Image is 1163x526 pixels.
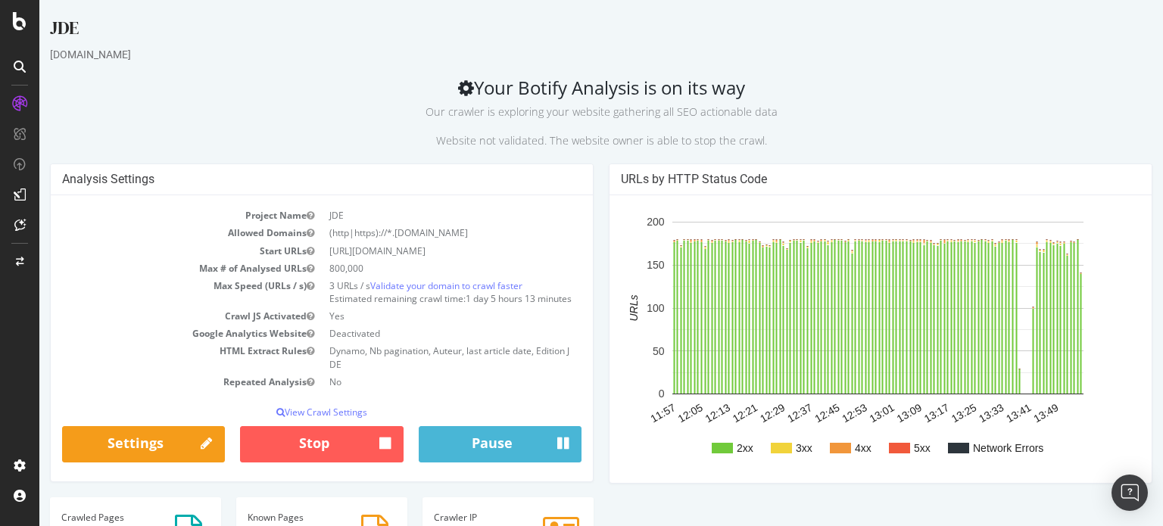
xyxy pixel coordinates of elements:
div: JDE [11,15,1113,47]
text: 100 [607,302,625,314]
td: [URL][DOMAIN_NAME] [282,242,542,260]
text: 12:37 [746,401,775,425]
a: Settings [23,426,186,462]
td: Project Name [23,207,282,224]
td: Max Speed (URLs / s) [23,277,282,307]
text: 13:49 [992,401,1021,425]
text: 13:41 [965,401,994,425]
text: 200 [607,216,625,229]
td: Allowed Domains [23,224,282,241]
a: Validate your domain to crawl faster [331,279,483,292]
td: Google Analytics Website [23,325,282,342]
td: Crawl JS Activated [23,307,282,325]
text: 12:05 [636,401,666,425]
text: 13:01 [828,401,857,425]
span: 1 day 5 hours 13 minutes [426,292,532,305]
text: 2xx [697,442,714,454]
td: 3 URLs / s Estimated remaining crawl time: [282,277,542,307]
small: Website not validated. The website owner is able to stop the crawl. [397,133,728,148]
text: 13:09 [856,401,885,425]
button: Pause [379,426,542,462]
text: 12:45 [773,401,803,425]
text: 0 [619,388,625,400]
svg: A chart. [581,207,1096,472]
td: 800,000 [282,260,542,277]
div: Open Intercom Messenger [1112,475,1148,511]
td: Repeated Analysis [23,373,282,391]
text: 12:29 [719,401,748,425]
text: 150 [607,259,625,271]
td: Start URLs [23,242,282,260]
text: 12:21 [691,401,721,425]
td: HTML Extract Rules [23,342,282,372]
div: [DOMAIN_NAME] [11,47,1113,62]
td: (http|https)://*.[DOMAIN_NAME] [282,224,542,241]
td: Deactivated [282,325,542,342]
td: Max # of Analysed URLs [23,260,282,277]
text: 5xx [875,442,891,454]
td: No [282,373,542,391]
h4: URLs by HTTP Status Code [581,172,1101,187]
text: 3xx [756,442,773,454]
text: 12:53 [800,401,830,425]
text: 11:57 [609,401,638,425]
h2: Your Botify Analysis is on its way [11,77,1113,148]
text: 13:17 [883,401,912,425]
h4: Pages Crawled [22,512,170,522]
td: JDE [282,207,542,224]
text: 13:25 [910,401,940,425]
button: Stop [201,426,363,462]
text: URLs [588,295,600,322]
td: Yes [282,307,542,325]
text: 50 [613,345,625,357]
text: 12:13 [664,401,694,425]
text: 4xx [815,442,832,454]
p: View Crawl Settings [23,406,542,419]
td: Dynamo, Nb pagination, Auteur, last article date, Edition JDE [282,342,542,372]
h4: Analysis Settings [23,172,542,187]
h4: Pages Known [208,512,357,522]
h4: Crawler IP [394,512,543,522]
text: 13:33 [937,401,967,425]
small: Our crawler is exploring your website gathering all SEO actionable data [386,104,738,119]
text: Network Errors [934,442,1004,454]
